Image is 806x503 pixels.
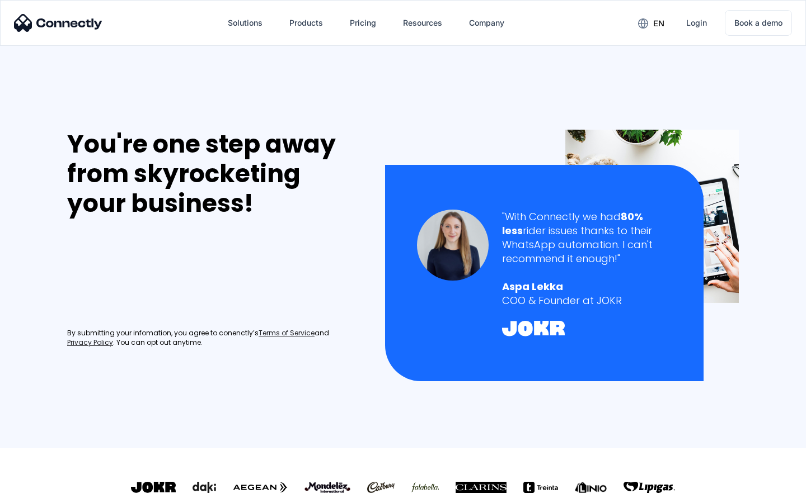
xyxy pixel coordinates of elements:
div: Company [469,15,504,31]
div: en [629,15,673,31]
a: Pricing [341,10,385,36]
div: Login [686,15,707,31]
div: Products [289,15,323,31]
div: "With Connectly we had rider issues thanks to their WhatsApp automation. I can't recommend it eno... [502,210,672,266]
div: en [653,16,664,31]
strong: Aspa Lekka [502,279,563,293]
div: Products [280,10,332,36]
div: COO & Founder at JOKR [502,293,672,307]
ul: Language list [22,483,67,499]
div: By submitting your infomation, you agree to conenctly’s and . You can opt out anytime. [67,329,362,348]
a: Book a demo [725,10,792,36]
aside: Language selected: English [11,483,67,499]
a: Terms of Service [259,329,315,338]
a: Login [677,10,716,36]
div: Pricing [350,15,376,31]
div: Company [460,10,513,36]
div: You're one step away from skyrocketing your business! [67,130,362,218]
div: Resources [394,10,451,36]
div: Resources [403,15,442,31]
iframe: Form 0 [67,231,235,315]
strong: 80% less [502,210,643,238]
div: Solutions [219,10,271,36]
div: Solutions [228,15,263,31]
a: Privacy Policy [67,338,113,348]
img: Connectly Logo [14,14,102,32]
